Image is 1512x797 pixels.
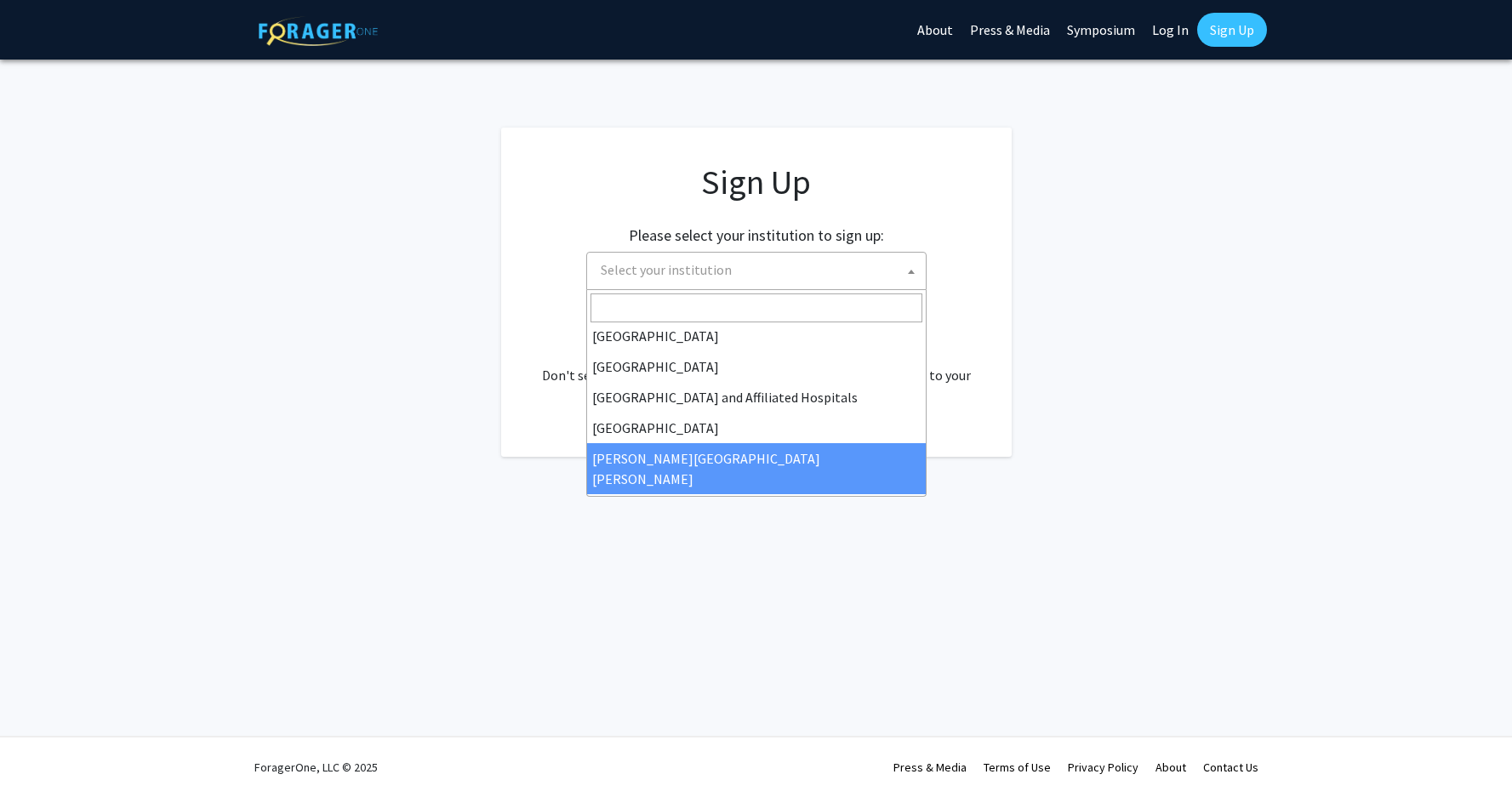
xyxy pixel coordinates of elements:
[984,760,1051,775] a: Terms of Use
[586,252,927,290] span: Select your institution
[629,226,884,245] h2: Please select your institution to sign up:
[587,413,926,443] li: [GEOGRAPHIC_DATA]
[1155,760,1186,775] a: About
[259,16,378,46] img: ForagerOne Logo
[893,760,967,775] a: Press & Media
[587,321,926,351] li: [GEOGRAPHIC_DATA]
[587,351,926,382] li: [GEOGRAPHIC_DATA]
[13,720,72,784] iframe: Chat
[535,324,978,406] div: Already have an account? . Don't see your institution? about bringing ForagerOne to your institut...
[254,737,378,797] div: ForagerOne, LLC © 2025
[1203,760,1258,775] a: Contact Us
[587,382,926,413] li: [GEOGRAPHIC_DATA] and Affiliated Hospitals
[1068,760,1138,775] a: Privacy Policy
[1197,13,1267,47] a: Sign Up
[587,443,926,494] li: [PERSON_NAME][GEOGRAPHIC_DATA][PERSON_NAME]
[535,162,978,202] h1: Sign Up
[601,261,732,278] span: Select your institution
[587,494,926,525] li: [US_STATE][GEOGRAPHIC_DATA]
[591,293,922,322] input: Search
[594,253,926,287] span: Select your institution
